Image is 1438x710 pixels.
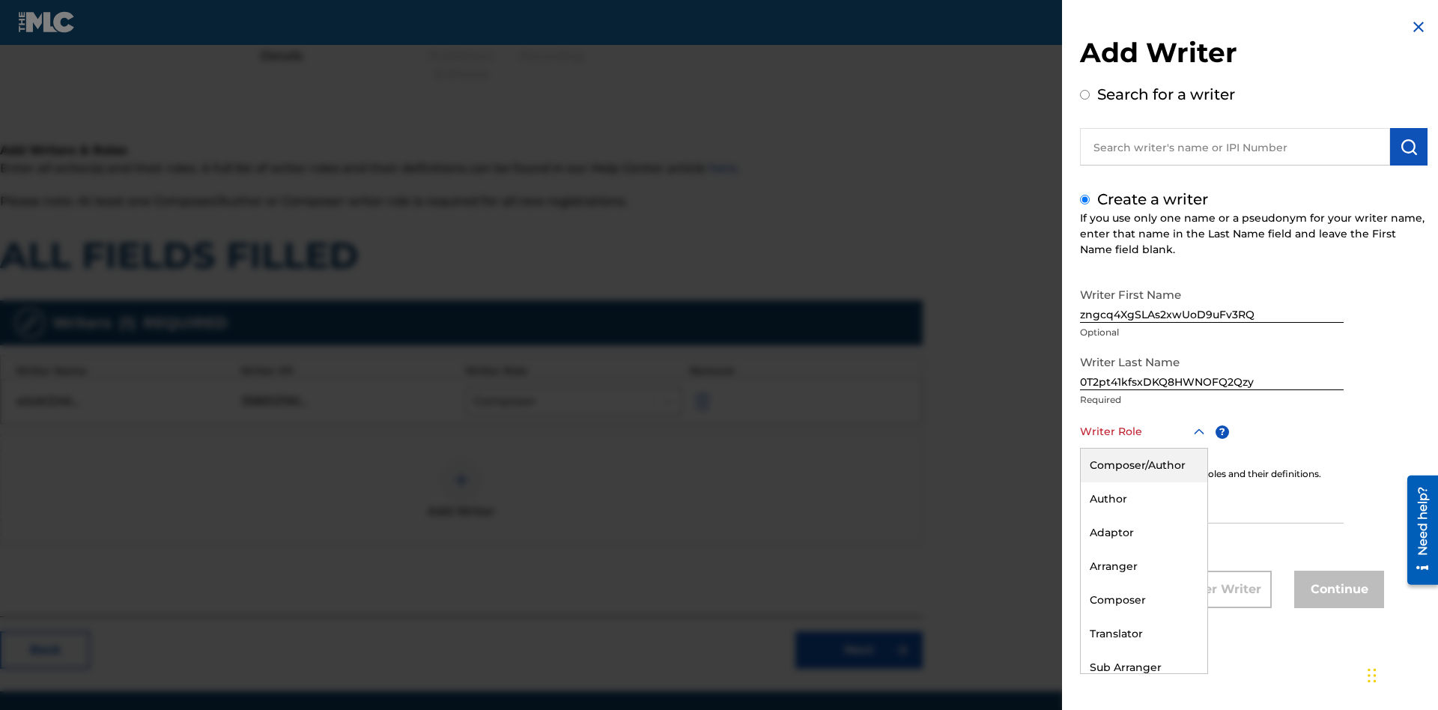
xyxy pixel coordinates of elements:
img: Search Works [1400,138,1418,156]
div: Author [1081,482,1207,516]
iframe: Chat Widget [1363,638,1438,710]
div: Composer [1081,583,1207,617]
input: Search writer's name or IPI Number [1080,128,1390,166]
img: MLC Logo [18,11,76,33]
div: Sub Arranger [1081,651,1207,685]
p: Optional [1080,326,1344,339]
h2: Add Writer [1080,36,1428,74]
span: ? [1216,425,1229,439]
p: Optional [1080,527,1344,540]
iframe: Resource Center [1396,470,1438,592]
div: Click for a list of writer roles and their definitions. [1080,467,1428,481]
div: Composer/Author [1081,449,1207,482]
div: Adaptor [1081,516,1207,550]
div: If you use only one name or a pseudonym for your writer name, enter that name in the Last Name fi... [1080,210,1428,258]
label: Create a writer [1097,190,1208,208]
div: Translator [1081,617,1207,651]
div: Drag [1368,653,1377,698]
label: Search for a writer [1097,85,1235,103]
p: Required [1080,393,1344,407]
div: Arranger [1081,550,1207,583]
